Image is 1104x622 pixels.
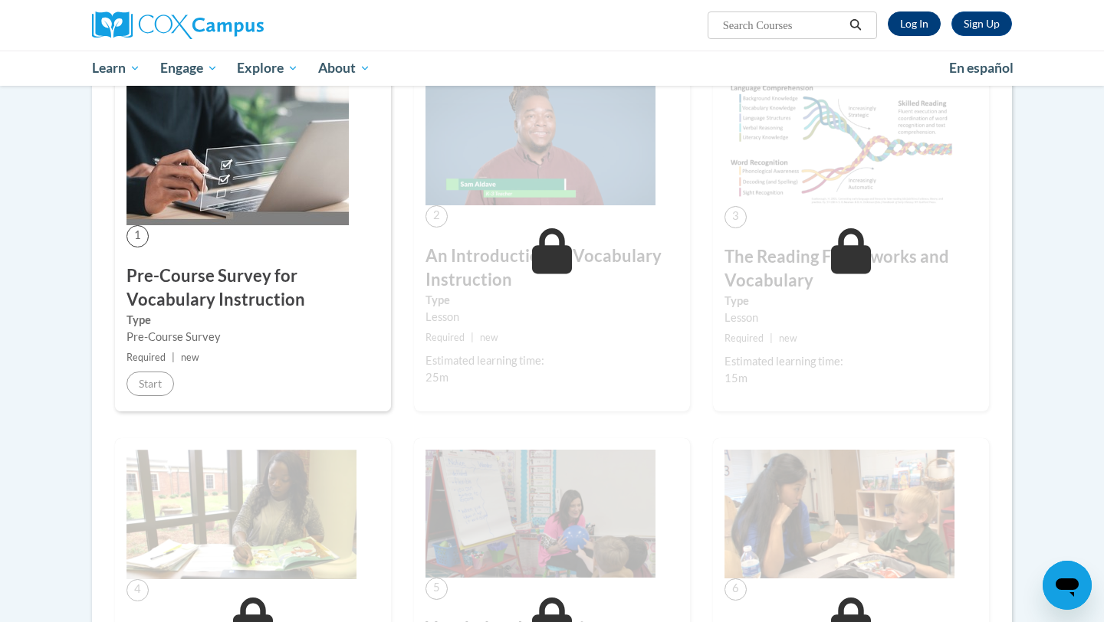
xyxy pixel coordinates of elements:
[721,16,844,34] input: Search Courses
[127,372,174,396] button: Start
[426,77,655,205] img: Course Image
[318,59,370,77] span: About
[127,579,149,601] span: 4
[724,578,747,601] span: 6
[779,332,797,344] span: new
[1043,561,1092,610] iframe: Button to launch messaging window
[426,244,678,292] h3: An Introduction to Vocabulary Instruction
[127,312,379,329] label: Type
[724,77,955,206] img: Course Image
[724,372,747,385] span: 15m
[471,332,474,343] span: |
[172,352,175,363] span: |
[724,332,764,344] span: Required
[724,293,978,309] label: Type
[181,352,199,363] span: new
[127,77,349,225] img: Course Image
[888,11,941,36] a: Log In
[92,11,264,39] img: Cox Campus
[844,16,867,34] button: Search
[92,11,383,39] a: Cox Campus
[426,371,449,384] span: 25m
[949,60,1014,76] span: En español
[426,292,678,309] label: Type
[160,59,218,77] span: Engage
[69,51,1035,86] div: Main menu
[127,225,149,247] span: 1
[426,578,448,600] span: 5
[939,52,1024,84] a: En español
[237,59,298,77] span: Explore
[127,329,379,345] div: Pre-Course Survey
[82,51,150,86] a: Learn
[426,332,465,343] span: Required
[724,450,955,578] img: Course Image
[724,206,747,228] span: 3
[227,51,308,86] a: Explore
[92,59,140,77] span: Learn
[127,264,379,312] h3: Pre-Course Survey for Vocabulary Instruction
[150,51,228,86] a: Engage
[480,332,498,343] span: new
[308,51,380,86] a: About
[426,352,678,369] div: Estimated learning time:
[724,309,978,326] div: Lesson
[426,205,448,228] span: 2
[951,11,1012,36] a: Register
[127,450,356,579] img: Course Image
[770,332,773,344] span: |
[426,309,678,326] div: Lesson
[127,352,166,363] span: Required
[426,450,655,578] img: Course Image
[724,353,978,370] div: Estimated learning time:
[724,245,978,293] h3: The Reading Frameworks and Vocabulary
